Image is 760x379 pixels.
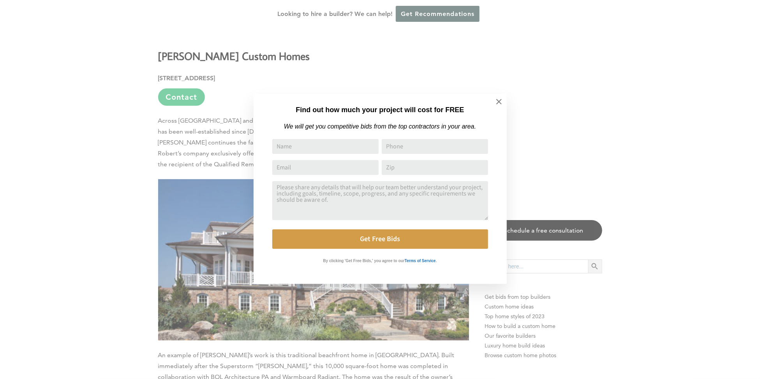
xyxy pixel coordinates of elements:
input: Zip [382,160,488,175]
input: Email Address [272,160,379,175]
button: Close [485,88,513,115]
textarea: Comment or Message [272,181,488,220]
button: Get Free Bids [272,229,488,249]
strong: Terms of Service [405,259,436,263]
em: We will get you competitive bids from the top contractors in your area. [284,123,476,130]
strong: . [436,259,437,263]
strong: By clicking 'Get Free Bids,' you agree to our [323,259,405,263]
strong: Find out how much your project will cost for FREE [296,106,464,114]
input: Phone [382,139,488,154]
a: Terms of Service [405,257,436,263]
input: Name [272,139,379,154]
